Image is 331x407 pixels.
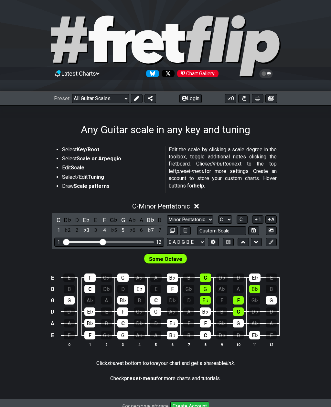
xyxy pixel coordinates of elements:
div: toggle pitch class [91,216,100,224]
strong: Scale [71,165,84,171]
button: First click edit preset to enable marker editing [266,238,277,247]
div: B♭ [249,285,260,293]
div: G [266,296,277,305]
select: Tuning [167,238,205,247]
div: A♭ [134,331,145,339]
div: A [150,331,161,339]
div: D [233,273,244,282]
div: toggle pitch class [73,216,81,224]
button: Store user defined scale [248,226,259,235]
div: toggle scale degree [119,226,127,235]
em: edit-button [207,161,232,167]
button: Create Image [266,226,277,235]
div: E♭ [249,273,261,282]
div: A♭ [249,319,260,327]
div: toggle pitch class [137,216,146,224]
div: D [233,331,244,339]
div: toggle scale degree [73,226,81,235]
td: A [49,317,57,329]
div: toggle scale degree [146,226,155,235]
div: toggle scale degree [128,226,136,235]
div: D♭ [216,331,227,339]
td: E [49,329,57,342]
select: Tonic/Root [218,215,232,224]
div: D♭ [216,273,228,282]
div: toggle pitch class [54,216,63,224]
button: Share Preset [144,94,156,103]
div: G [117,273,129,282]
span: Latest Charts [61,70,96,77]
div: toggle pitch class [101,216,109,224]
em: store [147,360,158,366]
th: 10 [230,341,247,348]
button: 0 [225,94,236,103]
button: Move down [251,238,262,247]
em: share [107,360,120,366]
div: 12 [156,240,161,245]
th: 0 [61,341,77,348]
div: E [266,331,277,339]
li: Draw [62,183,161,192]
div: B [183,331,194,339]
select: Preset [72,94,129,103]
strong: Key/Root [77,146,99,153]
div: G [117,331,128,339]
button: A [265,215,277,224]
div: B♭ [84,319,95,327]
th: 9 [214,341,230,348]
div: toggle pitch class [110,216,118,224]
div: G♭ [101,273,112,282]
strong: preset-menu [124,375,156,381]
div: B [183,273,195,282]
p: Click at bottom to your chart and get a shareable . [96,360,235,367]
a: Follow #fretflip at X [159,70,175,77]
div: E [63,273,75,282]
strong: Scale patterns [74,183,110,189]
div: E♭ [249,331,260,339]
div: B♭ [117,296,128,305]
div: F [84,273,96,282]
div: F [200,319,211,327]
div: E [150,285,161,293]
span: Preset [54,95,69,102]
span: C - Minor Pentatonic [132,202,190,210]
div: toggle scale degree [137,226,146,235]
div: G [233,319,244,327]
div: B♭ [167,331,178,339]
div: 1 [58,240,60,245]
div: A♭ [216,285,227,293]
div: toggle scale degree [82,226,91,235]
div: G♭ [183,285,194,293]
div: D♭ [101,285,112,293]
div: F [167,285,178,293]
a: #fretflip at Pinterest [175,70,219,77]
p: Edit the scale by clicking a scale degree in the toolbox, toggle additional notes clicking the fr... [169,146,277,189]
div: Visible fret range [54,238,164,246]
div: D [117,285,128,293]
button: Move up [238,238,249,247]
div: A♭ [167,307,178,316]
div: G♭ [101,331,112,339]
div: toggle pitch class [119,216,127,224]
button: Edit Tuning [208,238,219,247]
div: C [117,319,128,327]
em: preset-menu [176,168,205,174]
div: E♭ [134,285,145,293]
em: link [226,360,234,366]
h1: Any Guitar scale in any key and tuning [81,123,250,136]
li: Select [62,146,161,155]
th: 1 [82,341,98,348]
td: G [49,295,57,306]
div: B [101,319,112,327]
div: toggle scale degree [64,226,72,235]
a: Follow #fretflip at Bluesky [144,70,159,77]
div: B [64,285,75,293]
div: toggle pitch class [82,216,91,224]
div: A [101,296,112,305]
div: E♭ [200,296,211,305]
div: D♭ [167,296,178,305]
th: 5 [148,341,164,348]
th: 2 [98,341,115,348]
div: toggle pitch class [146,216,155,224]
strong: Scale or Arpeggio [77,155,121,162]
